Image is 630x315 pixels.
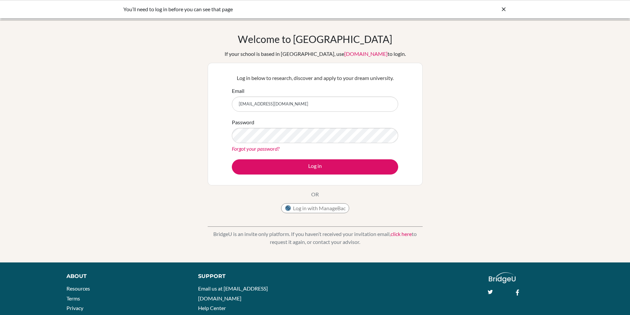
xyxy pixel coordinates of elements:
[208,230,423,246] p: BridgeU is an invite only platform. If you haven’t received your invitation email, to request it ...
[66,295,80,301] a: Terms
[66,285,90,292] a: Resources
[198,272,307,280] div: Support
[123,5,408,13] div: You’ll need to log in before you can see that page
[232,145,279,152] a: Forgot your password?
[281,203,349,213] button: Log in with ManageBac
[66,305,83,311] a: Privacy
[232,74,398,82] p: Log in below to research, discover and apply to your dream university.
[232,118,254,126] label: Password
[311,190,319,198] p: OR
[232,159,398,175] button: Log in
[391,231,412,237] a: click here
[198,305,226,311] a: Help Center
[238,33,392,45] h1: Welcome to [GEOGRAPHIC_DATA]
[489,272,516,283] img: logo_white@2x-f4f0deed5e89b7ecb1c2cc34c3e3d731f90f0f143d5ea2071677605dd97b5244.png
[344,51,388,57] a: [DOMAIN_NAME]
[66,272,183,280] div: About
[225,50,406,58] div: If your school is based in [GEOGRAPHIC_DATA], use to login.
[232,87,244,95] label: Email
[198,285,268,301] a: Email us at [EMAIL_ADDRESS][DOMAIN_NAME]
